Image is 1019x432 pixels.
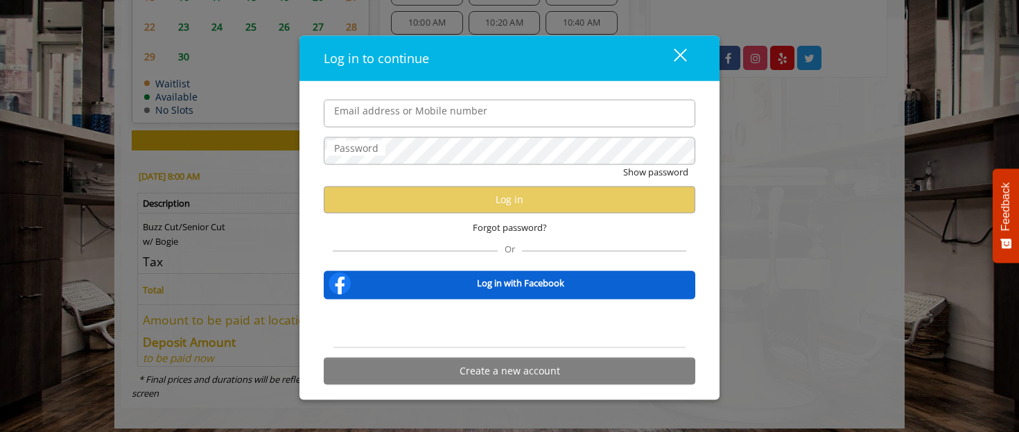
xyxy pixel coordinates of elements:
button: Create a new account [324,357,695,384]
div: close dialog [658,48,686,69]
button: close dialog [648,44,695,72]
input: Password [324,137,695,164]
span: Feedback [1000,182,1012,231]
img: facebook-logo [326,269,354,297]
label: Password [327,140,385,155]
button: Show password [623,164,688,179]
button: Feedback - Show survey [993,169,1019,263]
span: Or [498,242,522,254]
label: Email address or Mobile number [327,103,494,118]
button: Log in [324,186,695,213]
span: Log in to continue [324,49,429,66]
iframe: Sign in with Google Button [439,308,580,338]
div: Sign in with Google. Opens in new tab [446,308,573,338]
span: Forgot password? [473,220,547,234]
b: Log in with Facebook [477,276,564,291]
input: Email address or Mobile number [324,99,695,127]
